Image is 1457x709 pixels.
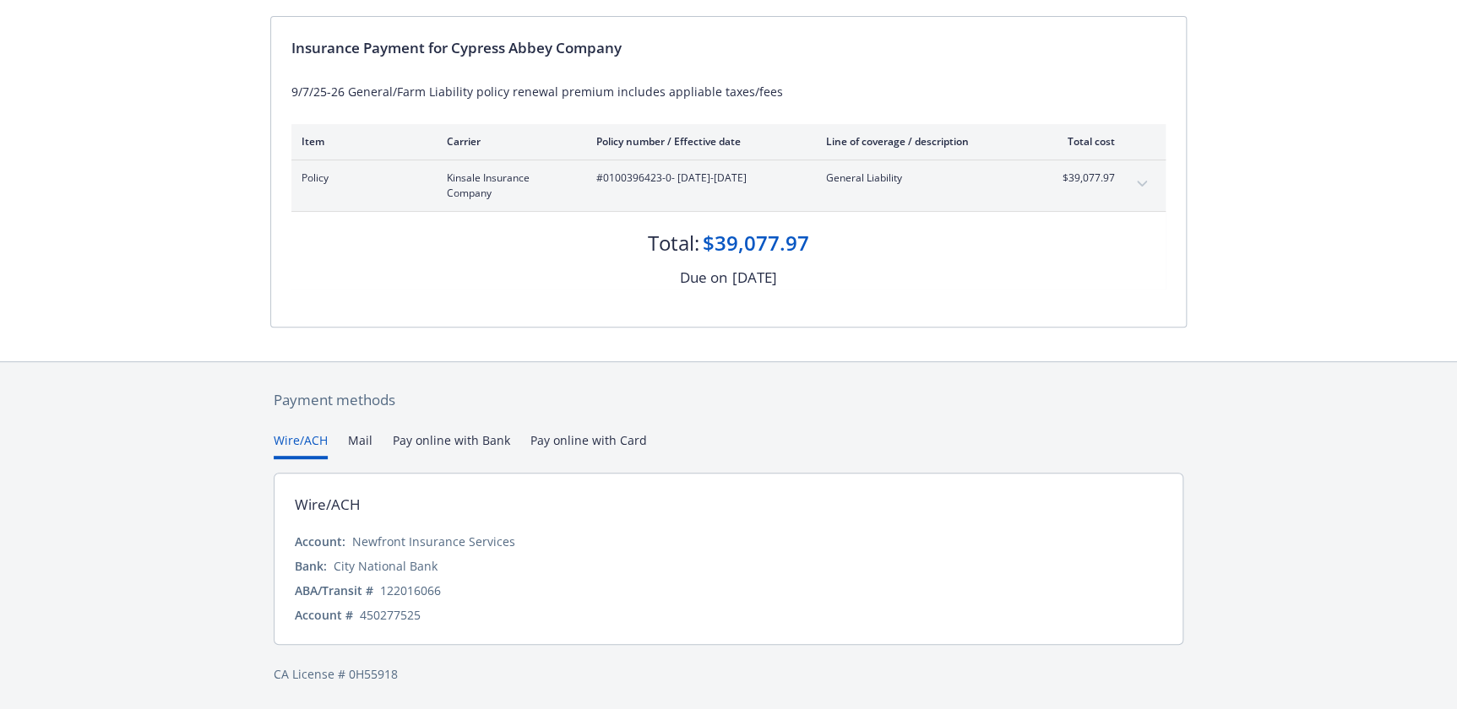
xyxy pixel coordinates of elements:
[703,229,809,257] div: $39,077.97
[596,170,799,186] span: #0100396423-0 - [DATE]-[DATE]
[447,170,569,201] span: Kinsale Insurance Company
[295,582,373,599] div: ABA/Transit #
[1128,170,1155,198] button: expand content
[295,557,327,575] div: Bank:
[447,134,569,149] div: Carrier
[826,170,1025,186] span: General Liability
[334,557,438,575] div: City National Bank
[596,134,799,149] div: Policy number / Effective date
[274,665,1183,683] div: CA License # 0H55918
[348,431,372,459] button: Mail
[648,229,699,257] div: Total:
[295,606,353,624] div: Account #
[291,160,1166,211] div: PolicyKinsale Insurance Company#0100396423-0- [DATE]-[DATE]General Liability$39,077.97expand content
[274,389,1183,411] div: Payment methods
[732,267,777,289] div: [DATE]
[274,431,328,459] button: Wire/ACH
[291,83,1166,100] div: 9/7/25-26 General/Farm Liability policy renewal premium includes appliable taxes/fees
[530,431,647,459] button: Pay online with Card
[352,533,515,550] div: Newfront Insurance Services
[393,431,510,459] button: Pay online with Bank
[360,606,421,624] div: 450277525
[1052,134,1115,149] div: Total cost
[295,533,345,550] div: Account:
[302,170,420,186] span: Policy
[302,134,420,149] div: Item
[295,494,361,516] div: Wire/ACH
[291,37,1166,59] div: Insurance Payment for Cypress Abbey Company
[680,267,727,289] div: Due on
[1052,170,1115,186] span: $39,077.97
[826,134,1025,149] div: Line of coverage / description
[380,582,441,599] div: 122016066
